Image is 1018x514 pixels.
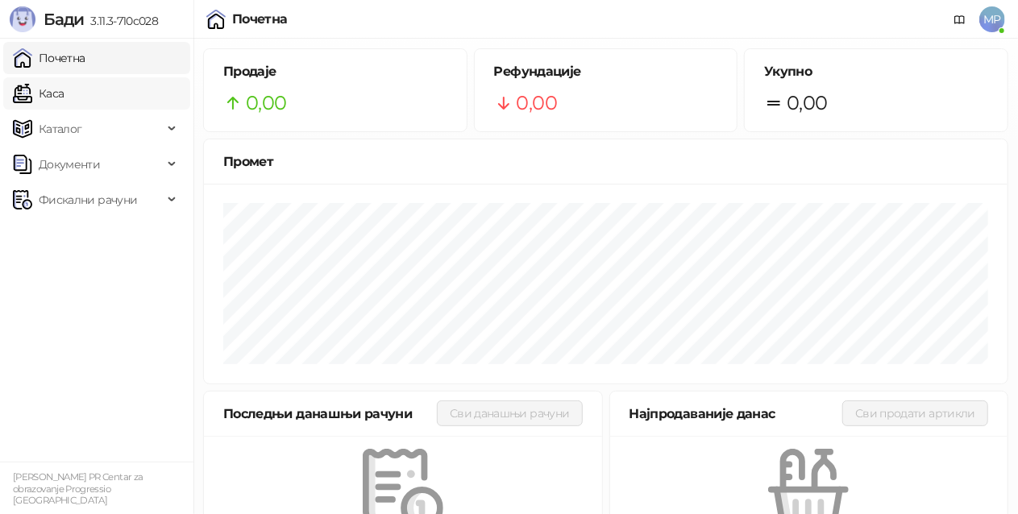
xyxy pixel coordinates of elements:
div: Последњи данашњи рачуни [223,404,437,424]
button: Сви продати артикли [842,400,988,426]
img: Logo [10,6,35,32]
small: [PERSON_NAME] PR Centar za obrazovanje Progressio [GEOGRAPHIC_DATA] [13,471,143,506]
div: Промет [223,151,988,172]
div: Почетна [232,13,288,26]
a: Почетна [13,42,85,74]
span: 3.11.3-710c028 [84,14,158,28]
span: Документи [39,148,100,180]
span: Каталог [39,113,82,145]
a: Каса [13,77,64,110]
span: 0,00 [246,88,286,118]
div: Најпродаваније данас [629,404,843,424]
span: MP [979,6,1005,32]
a: Документација [947,6,973,32]
span: 0,00 [517,88,557,118]
button: Сви данашњи рачуни [437,400,582,426]
h5: Укупно [764,62,988,81]
span: 0,00 [787,88,827,118]
h5: Продаје [223,62,447,81]
span: Бади [44,10,84,29]
h5: Рефундације [494,62,718,81]
span: Фискални рачуни [39,184,137,216]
